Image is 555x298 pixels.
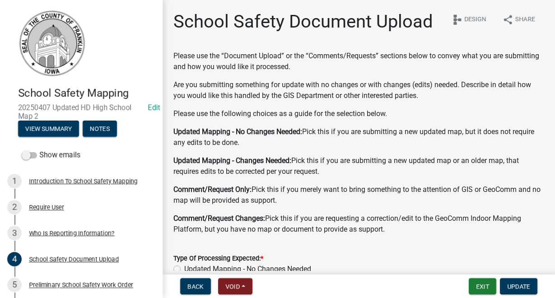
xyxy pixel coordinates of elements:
[444,11,494,28] button: schemaDesign
[29,230,115,236] div: Who Is Reporting Information?
[173,156,291,165] strong: Updated Mapping - Changes Needed:
[83,126,117,133] wm-modal-confirm: Notes
[173,213,544,235] p: Pick this if you are requesting a correction/edit to the GeoComm Indoor Mapping Platform, but you...
[18,126,79,133] wm-modal-confirm: Summary
[225,283,240,290] span: Void
[29,178,138,184] div: Introduction To School Safety Mapping
[180,278,211,294] button: Back
[173,214,265,223] strong: Comment/Request Changes:
[515,14,535,25] span: Share
[503,14,513,25] i: share
[83,121,117,137] button: Notes
[173,184,544,206] p: Pick this if you merely want to bring something to the attention of GIS or GeoComm and no map wil...
[173,108,544,119] p: Please use the following choices as a guide for the selection below.
[173,185,252,194] strong: Comment/Request Only:
[507,283,530,290] span: Update
[464,14,486,25] span: Design
[148,103,160,112] wm-modal-confirm: Edit Application Number
[187,283,204,290] span: Back
[29,282,133,288] div: Preliminary School Safety Work Order
[452,14,462,25] i: schema
[7,278,22,292] div: 5
[495,11,542,28] button: shareShare
[29,204,64,210] div: Require User
[173,11,433,33] h1: School Safety Document Upload
[173,51,544,72] p: Please use the “Document Upload” or the “Comments/Requests” sections below to convey what you are...
[18,121,79,137] button: View Summary
[173,256,263,262] label: Type Of Processing Expected:
[18,103,145,121] span: 20250407 Updated HD High School Map 2
[218,278,252,294] button: Void
[18,87,155,100] h4: School Safety Mapping
[7,226,22,240] div: 3
[18,9,86,77] img: Franklin County, Iowa
[173,155,544,177] p: Pick this if you are submitting a new updated map or an older map, that requires edits to be corr...
[148,103,160,112] a: Edit
[173,126,544,148] p: Pick this if you are submitting a new updated map, but it does not require any edits to be done.
[7,174,22,188] div: 1
[184,264,311,275] label: Updated Mapping - No Changes Needed
[173,79,544,101] p: Are you submitting something for update with no changes or with changes (edits) needed. Describe ...
[500,278,537,294] button: Update
[22,150,80,161] label: Show emails
[469,278,496,294] button: Exit
[7,200,22,214] div: 2
[7,252,22,266] div: 4
[173,127,302,136] strong: Updated Mapping - No Changes Needed:
[29,256,119,262] div: School Safety Document Upload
